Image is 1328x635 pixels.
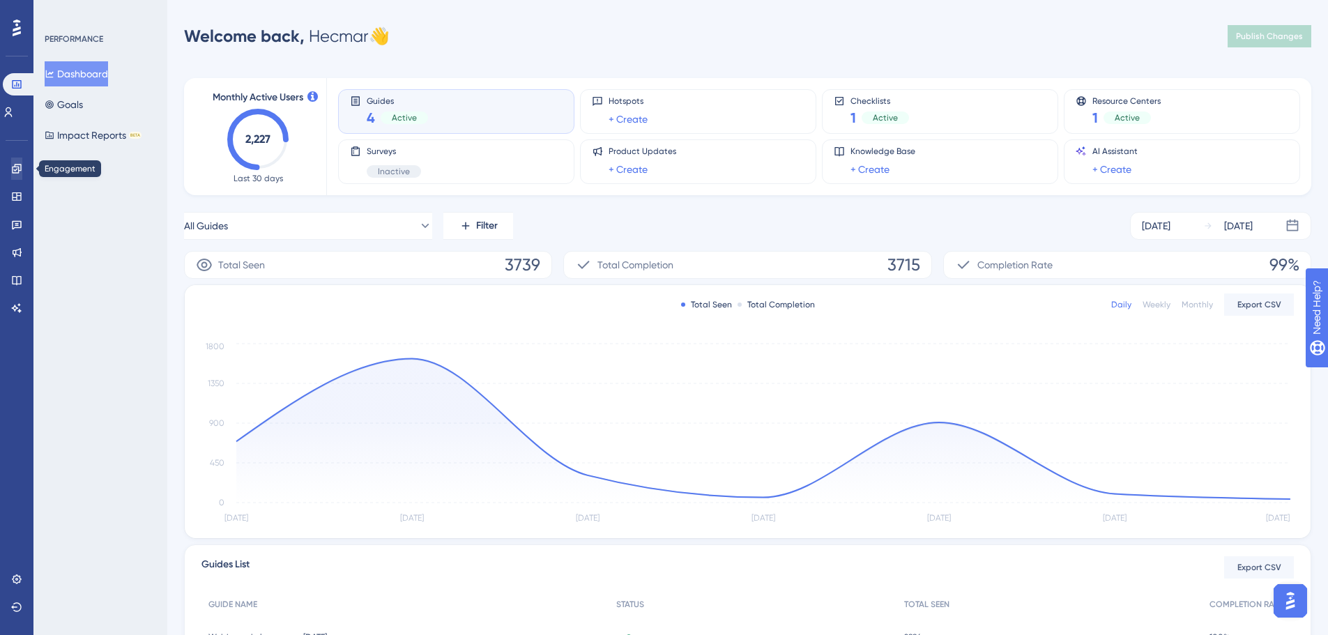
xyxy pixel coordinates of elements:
button: Goals [45,92,83,117]
a: + Create [1092,161,1131,178]
a: + Create [609,161,648,178]
span: TOTAL SEEN [904,599,949,610]
span: COMPLETION RATE [1209,599,1282,610]
span: All Guides [184,217,228,234]
span: Need Help? [33,3,87,20]
span: Hotspots [609,95,648,107]
span: Surveys [367,146,421,157]
span: 99% [1269,254,1299,276]
button: Filter [443,212,513,240]
span: 3715 [887,254,920,276]
button: Dashboard [45,61,108,86]
tspan: 1800 [206,342,224,351]
div: Daily [1111,299,1131,310]
span: Filter [476,217,498,234]
button: Impact ReportsBETA [45,123,142,148]
a: + Create [609,111,648,128]
span: Completion Rate [977,257,1053,273]
tspan: [DATE] [1266,513,1290,523]
text: 2,227 [245,132,270,146]
span: Active [873,112,898,123]
span: 1 [850,108,856,128]
span: Monthly Active Users [213,89,303,106]
span: Export CSV [1237,299,1281,310]
span: 3739 [505,254,540,276]
tspan: [DATE] [927,513,951,523]
tspan: 450 [210,458,224,468]
span: 4 [367,108,375,128]
span: GUIDE NAME [208,599,257,610]
span: Checklists [850,95,909,105]
span: Guides [367,95,428,105]
div: Monthly [1182,299,1213,310]
span: Guides List [201,556,250,579]
div: [DATE] [1224,217,1253,234]
tspan: [DATE] [751,513,775,523]
span: Resource Centers [1092,95,1161,105]
button: Publish Changes [1228,25,1311,47]
tspan: 900 [209,418,224,428]
div: Hecmar 👋 [184,25,390,47]
span: Active [1115,112,1140,123]
button: Export CSV [1224,556,1294,579]
div: PERFORMANCE [45,33,103,45]
div: Total Seen [681,299,732,310]
button: Export CSV [1224,293,1294,316]
iframe: UserGuiding AI Assistant Launcher [1269,580,1311,622]
tspan: 1350 [208,378,224,388]
span: AI Assistant [1092,146,1138,157]
span: Welcome back, [184,26,305,46]
a: + Create [850,161,890,178]
span: Total Seen [218,257,265,273]
span: Last 30 days [234,173,283,184]
span: Publish Changes [1236,31,1303,42]
tspan: 0 [219,498,224,507]
span: Export CSV [1237,562,1281,573]
div: [DATE] [1142,217,1170,234]
div: Total Completion [738,299,815,310]
tspan: [DATE] [400,513,424,523]
span: Knowledge Base [850,146,915,157]
div: Weekly [1143,299,1170,310]
span: 1 [1092,108,1098,128]
tspan: [DATE] [1103,513,1127,523]
tspan: [DATE] [224,513,248,523]
tspan: [DATE] [576,513,600,523]
span: STATUS [616,599,644,610]
button: All Guides [184,212,432,240]
span: Inactive [378,166,410,177]
div: BETA [129,132,142,139]
span: Active [392,112,417,123]
span: Total Completion [597,257,673,273]
span: Product Updates [609,146,676,157]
